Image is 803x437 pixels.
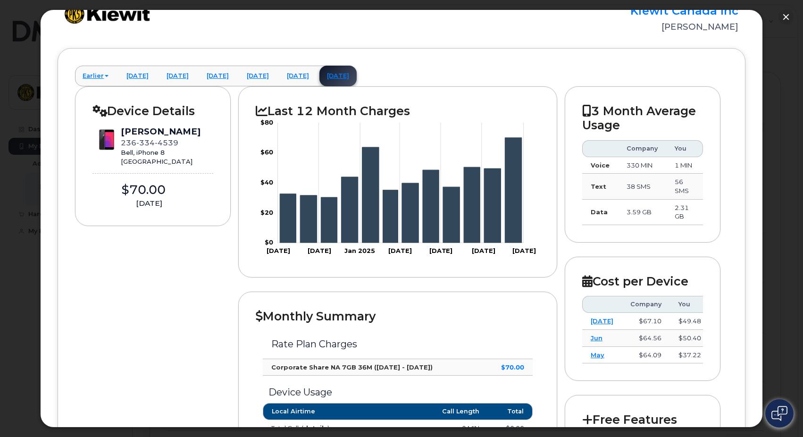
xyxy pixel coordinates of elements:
[622,296,670,313] th: Company
[271,339,524,349] h3: Rate Plan Charges
[591,334,602,342] a: Jun
[301,424,329,432] span: ( )
[375,420,487,437] td: 0 MIN
[260,118,273,126] tspan: $80
[92,181,194,199] div: $70.00
[618,174,666,199] td: 38 SMS
[303,424,327,432] a: details
[666,140,703,157] th: You
[388,247,412,255] tspan: [DATE]
[263,420,375,437] td: Total Calls
[260,178,273,186] tspan: $40
[121,126,201,138] div: [PERSON_NAME]
[670,296,710,313] th: You
[263,403,375,420] th: Local Airtime
[591,317,613,325] a: [DATE]
[591,183,606,190] strong: Text
[666,174,703,199] td: 56 SMS
[375,403,487,420] th: Call Length
[271,363,433,371] strong: Corporate Share NA 7GB 36M ([DATE] - [DATE])
[121,138,178,147] span: 236
[670,347,710,364] td: $37.22
[501,363,524,371] strong: $70.00
[260,118,536,255] g: Chart
[582,104,703,133] h2: 3 Month Average Usage
[670,330,710,347] td: $50.40
[582,274,703,288] h2: Cost per Device
[344,247,375,255] tspan: Jan 2025
[513,247,536,255] tspan: [DATE]
[280,138,522,243] g: Series
[670,313,710,330] td: $49.48
[666,200,703,225] td: 2.31 GB
[429,247,453,255] tspan: [DATE]
[155,138,178,147] span: 4539
[618,140,666,157] th: Company
[622,347,670,364] td: $64.09
[256,309,540,323] h2: Monthly Summary
[265,239,273,246] tspan: $0
[622,330,670,347] td: $64.56
[618,200,666,225] td: 3.59 GB
[92,198,206,209] div: [DATE]
[121,148,201,166] div: Bell, iPhone 8 [GEOGRAPHIC_DATA]
[591,351,604,359] a: May
[666,157,703,174] td: 1 MIN
[582,412,703,427] h2: Free Features
[307,247,331,255] tspan: [DATE]
[591,161,610,169] strong: Voice
[260,209,273,216] tspan: $20
[488,420,533,437] td: $0.00
[472,247,495,255] tspan: [DATE]
[771,406,787,421] img: Open chat
[591,208,608,216] strong: Data
[582,427,703,436] p: Call Display
[488,403,533,420] th: Total
[267,247,290,255] tspan: [DATE]
[260,149,273,156] tspan: $60
[618,157,666,174] td: 330 MIN
[622,313,670,330] td: $67.10
[263,387,533,397] h3: Device Usage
